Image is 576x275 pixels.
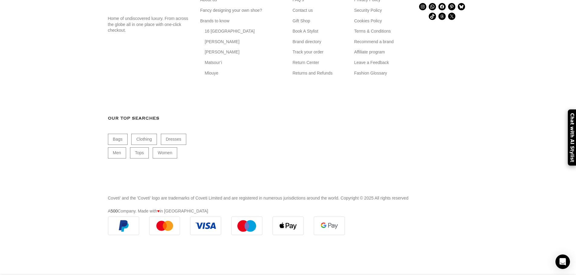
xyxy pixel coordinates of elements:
[108,195,468,215] div: A Company. Made with in [GEOGRAPHIC_DATA]
[108,216,345,235] img: guaranteed-safe-checkout-bordered.j
[389,222,434,236] img: DHL (1)
[354,18,382,24] a: Cookies Policy
[354,60,389,66] a: Leave a Feedback
[161,134,186,145] a: Dresses (9,913 items)
[130,147,149,158] a: Tops (3,157 items)
[293,29,319,35] a: Book A Stylist
[200,18,230,24] a: Brands to know
[108,52,191,97] img: svg%3E
[131,134,157,145] a: Clothing (19,394 items)
[293,39,322,45] a: Brand directory
[205,39,240,45] a: [PERSON_NAME]
[205,60,223,66] a: Matsour’i
[157,208,160,215] span: ♥
[108,16,191,34] p: Home of undiscovered luxury. From across the globe all in one place with one-click checkout.
[205,70,219,76] a: Mlouye
[293,60,320,66] a: Return Center
[354,29,391,35] a: Terms & Conditions
[293,18,311,24] a: Gift Shop
[555,254,570,269] div: Open Intercom Messenger
[354,70,388,76] a: Fashion Glossary
[354,8,382,14] a: Security Policy
[108,115,191,122] h3: Our Top Searches
[205,50,240,56] a: [PERSON_NAME]
[108,134,128,145] a: Bags (1,767 items)
[200,8,263,14] a: Fancy designing your own shoe?
[111,209,118,213] a: 500
[108,147,126,158] a: Men (1,906 items)
[354,50,386,56] a: Affiliate program
[354,39,394,45] a: Recommend a brand
[293,8,314,14] a: Contact us
[108,195,468,202] p: Coveti' and the 'Coveti' logo are trademarks of Coveti Limited and are registered in numerous jur...
[205,29,255,35] a: 16 [GEOGRAPHIC_DATA]
[293,70,333,76] a: Returns and Refunds
[293,50,324,56] a: Track your order
[153,147,177,158] a: Women (22,688 items)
